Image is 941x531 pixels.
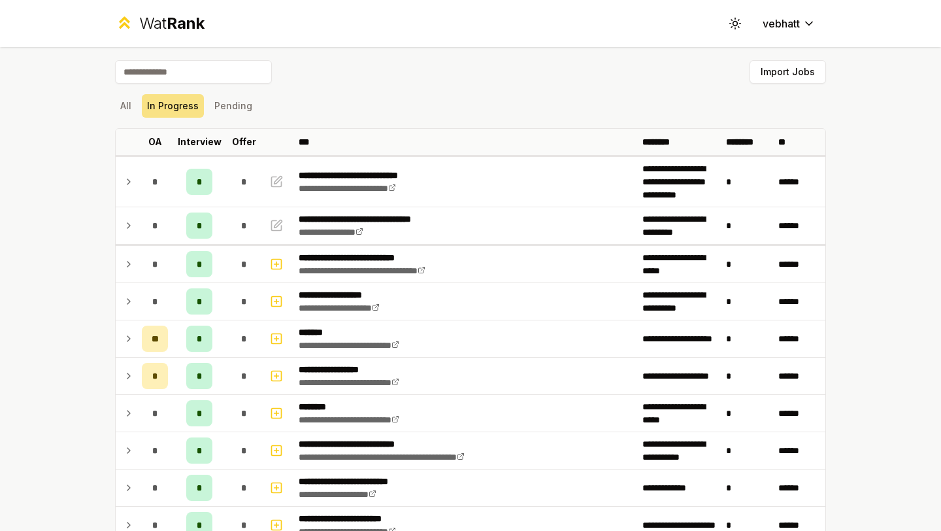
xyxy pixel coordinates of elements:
div: Wat [139,13,205,34]
button: In Progress [142,94,204,118]
a: WatRank [115,13,205,34]
button: Import Jobs [750,60,826,84]
button: vebhatt [752,12,826,35]
p: OA [148,135,162,148]
span: vebhatt [763,16,800,31]
button: Pending [209,94,257,118]
p: Interview [178,135,222,148]
p: Offer [232,135,256,148]
span: Rank [167,14,205,33]
button: All [115,94,137,118]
